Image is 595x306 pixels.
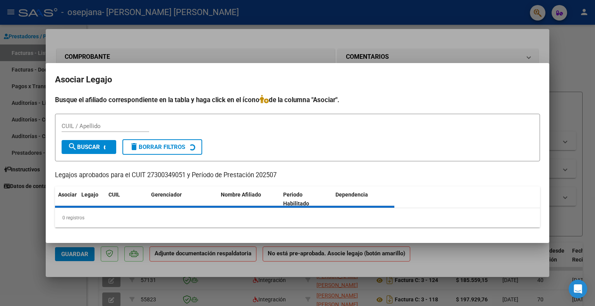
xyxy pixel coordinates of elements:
div: Open Intercom Messenger [569,280,587,298]
button: Buscar [62,140,116,154]
span: CUIL [108,191,120,198]
datatable-header-cell: Nombre Afiliado [218,186,280,212]
span: Dependencia [335,191,368,198]
datatable-header-cell: Periodo Habilitado [280,186,332,212]
span: Gerenciador [151,191,182,198]
datatable-header-cell: Legajo [78,186,105,212]
mat-icon: delete [129,142,139,151]
span: Buscar [68,144,100,150]
span: Legajo [81,191,98,198]
span: Periodo Habilitado [283,191,309,207]
datatable-header-cell: Asociar [55,186,78,212]
span: Borrar Filtros [129,144,185,150]
p: Legajos aprobados para el CUIT 27300349051 y Período de Prestación 202507 [55,171,540,180]
datatable-header-cell: CUIL [105,186,148,212]
button: Borrar Filtros [122,139,202,155]
span: Nombre Afiliado [221,191,261,198]
div: 0 registros [55,208,540,227]
mat-icon: search [68,142,77,151]
h2: Asociar Legajo [55,72,540,87]
datatable-header-cell: Dependencia [332,186,395,212]
h4: Busque el afiliado correspondiente en la tabla y haga click en el ícono de la columna "Asociar". [55,95,540,105]
span: Asociar [58,191,77,198]
datatable-header-cell: Gerenciador [148,186,218,212]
